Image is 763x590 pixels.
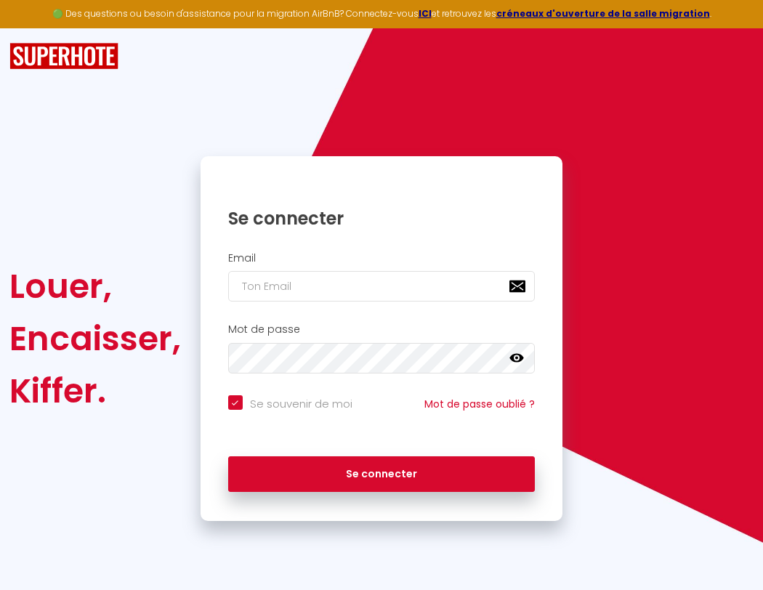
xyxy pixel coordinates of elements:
[496,7,710,20] a: créneaux d'ouverture de la salle migration
[9,43,118,70] img: SuperHote logo
[228,456,536,493] button: Se connecter
[9,260,181,312] div: Louer,
[228,323,536,336] h2: Mot de passe
[228,252,536,264] h2: Email
[9,312,181,365] div: Encaisser,
[228,271,536,302] input: Ton Email
[9,365,181,417] div: Kiffer.
[228,207,536,230] h1: Se connecter
[419,7,432,20] a: ICI
[424,397,535,411] a: Mot de passe oublié ?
